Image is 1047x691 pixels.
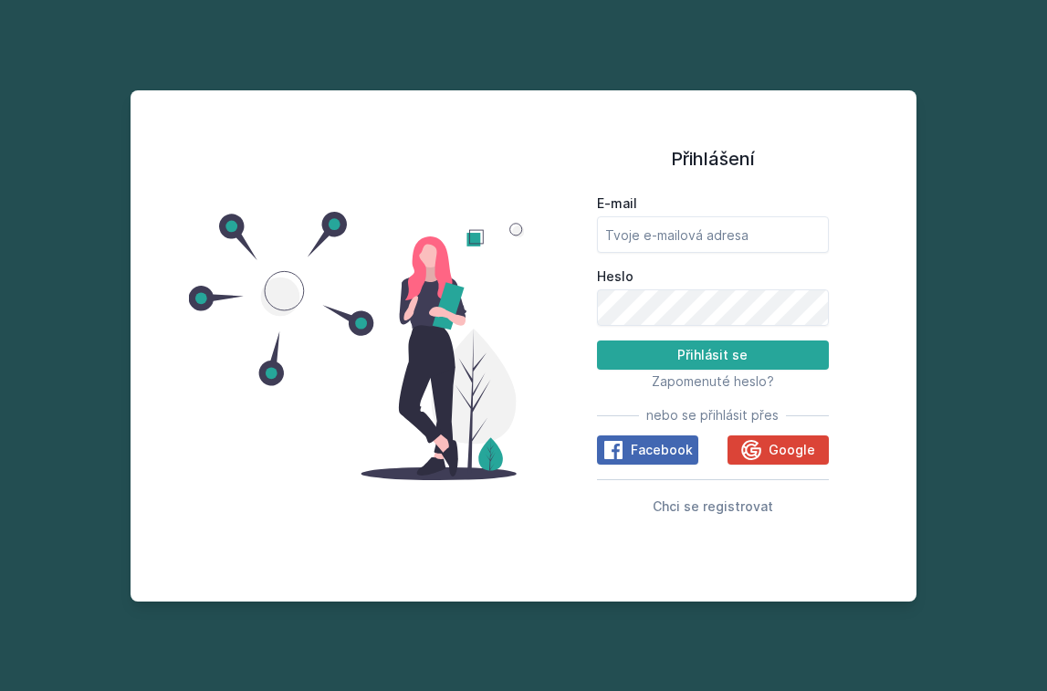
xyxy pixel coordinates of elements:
[597,340,829,370] button: Přihlásit se
[769,441,815,459] span: Google
[597,194,829,213] label: E-mail
[597,435,698,465] button: Facebook
[653,495,773,517] button: Chci se registrovat
[646,406,779,424] span: nebo se přihlásit přes
[652,373,774,389] span: Zapomenuté heslo?
[597,145,829,173] h1: Přihlášení
[631,441,693,459] span: Facebook
[653,498,773,514] span: Chci se registrovat
[597,267,829,286] label: Heslo
[597,216,829,253] input: Tvoje e-mailová adresa
[728,435,829,465] button: Google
